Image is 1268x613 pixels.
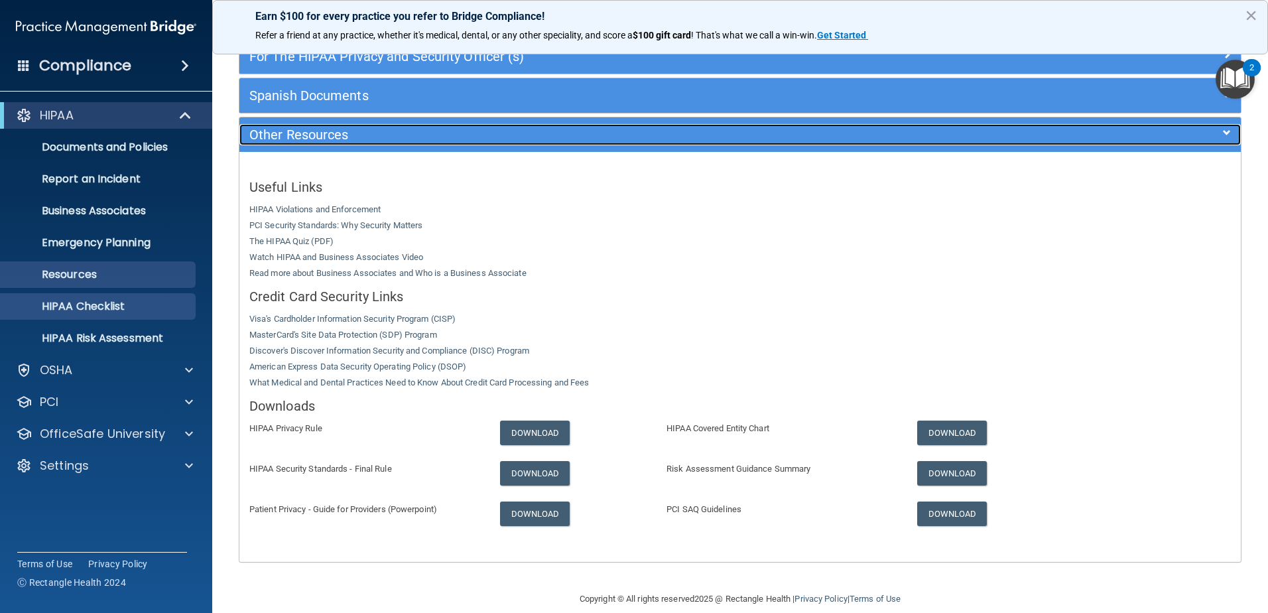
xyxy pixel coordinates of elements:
a: HIPAA Violations and Enforcement [249,204,381,214]
a: Privacy Policy [794,594,847,604]
p: HIPAA Privacy Rule [249,421,480,437]
p: HIPAA [40,107,74,123]
p: HIPAA Covered Entity Chart [666,421,897,437]
a: Download [500,502,570,526]
p: Risk Assessment Guidance Summary [666,461,897,477]
p: PCI [40,394,58,410]
p: HIPAA Risk Assessment [9,332,190,345]
div: 2 [1249,68,1254,85]
a: Other Resources [249,124,1231,145]
p: HIPAA Security Standards - Final Rule [249,461,480,477]
a: Terms of Use [850,594,901,604]
a: The HIPAA Quiz (PDF) [249,236,334,246]
p: HIPAA Checklist [9,300,190,313]
h5: For The HIPAA Privacy and Security Officer (s) [249,49,981,64]
a: OSHA [16,362,193,378]
a: Visa's Cardholder Information Security Program (CISP) [249,314,456,324]
p: Patient Privacy - Guide for Providers (Powerpoint) [249,502,480,517]
p: Report an Incident [9,172,190,186]
a: Terms of Use [17,557,72,571]
a: PCI Security Standards: Why Security Matters [249,220,422,230]
a: Get Started [817,30,868,40]
a: HIPAA [16,107,192,123]
h5: Downloads [249,399,1231,413]
a: Settings [16,458,193,474]
a: Privacy Policy [88,557,148,571]
a: Download [500,421,570,445]
h5: Other Resources [249,127,981,142]
strong: Get Started [817,30,866,40]
img: PMB logo [16,14,196,40]
h4: Compliance [39,56,131,75]
p: Documents and Policies [9,141,190,154]
a: Download [917,502,987,526]
a: MasterCard's Site Data Protection (SDP) Program [249,330,437,340]
h5: Spanish Documents [249,88,981,103]
strong: $100 gift card [633,30,691,40]
p: Business Associates [9,204,190,218]
p: Settings [40,458,89,474]
a: Spanish Documents [249,85,1231,106]
button: Close [1245,5,1257,26]
a: Download [917,461,987,486]
a: OfficeSafe University [16,426,193,442]
a: American Express Data Security Operating Policy (DSOP) [249,362,466,372]
button: Open Resource Center, 2 new notifications [1216,60,1255,99]
p: Earn $100 for every practice you refer to Bridge Compliance! [255,10,1225,23]
a: Read more about Business Associates and Who is a Business Associate [249,268,527,278]
a: Download [917,421,987,445]
h5: Credit Card Security Links [249,289,1231,304]
p: Resources [9,268,190,281]
span: Refer a friend at any practice, whether it's medical, dental, or any other speciality, and score a [255,30,633,40]
a: For The HIPAA Privacy and Security Officer (s) [249,46,1231,67]
p: OfficeSafe University [40,426,165,442]
a: Watch HIPAA and Business Associates Video [249,252,423,262]
a: Discover's Discover Information Security and Compliance (DISC) Program [249,346,529,356]
h5: Useful Links [249,180,1231,194]
a: What Medical and Dental Practices Need to Know About Credit Card Processing and Fees [249,377,589,387]
a: Download [500,461,570,486]
span: ! That's what we call a win-win. [691,30,817,40]
p: OSHA [40,362,73,378]
span: Ⓒ Rectangle Health 2024 [17,576,126,589]
p: PCI SAQ Guidelines [666,502,897,517]
a: PCI [16,394,193,410]
p: Emergency Planning [9,236,190,249]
